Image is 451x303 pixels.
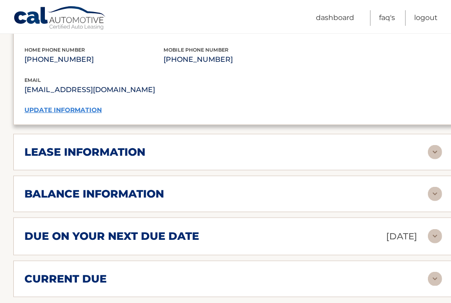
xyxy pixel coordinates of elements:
img: accordion-rest.svg [428,229,442,243]
a: Dashboard [316,10,354,26]
h2: current due [24,272,107,286]
h2: due on your next due date [24,230,199,243]
span: email [24,77,41,83]
a: Cal Automotive [13,6,107,32]
a: Logout [414,10,438,26]
p: [PHONE_NUMBER] [24,53,164,66]
a: FAQ's [379,10,395,26]
p: [DATE] [386,229,417,244]
img: accordion-rest.svg [428,272,442,286]
img: accordion-rest.svg [428,145,442,159]
h2: lease information [24,145,145,159]
a: update information [24,106,102,114]
span: home phone number [24,47,85,53]
img: accordion-rest.svg [428,187,442,201]
h2: balance information [24,187,164,201]
p: [EMAIL_ADDRESS][DOMAIN_NAME] [24,84,233,96]
span: mobile phone number [164,47,228,53]
p: [PHONE_NUMBER] [164,53,303,66]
